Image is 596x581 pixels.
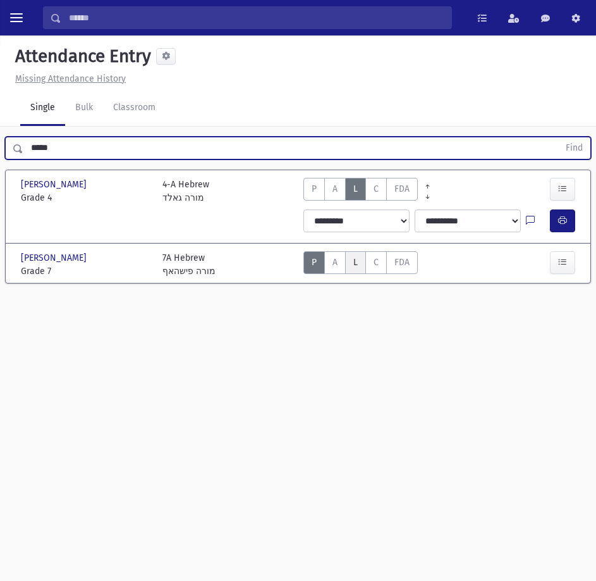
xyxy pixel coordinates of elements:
span: FDA [394,184,410,194]
span: C [374,184,379,194]
button: Find [558,137,590,159]
span: FDA [394,257,410,268]
h5: Attendance Entry [10,46,151,67]
span: P [312,257,317,268]
a: Single [20,91,65,126]
span: Grade 4 [21,191,150,204]
div: AttTypes [303,178,418,204]
a: Bulk [65,91,103,126]
span: C [374,257,379,268]
span: [PERSON_NAME] [21,251,89,265]
span: P [312,184,317,194]
div: 4-A Hebrew מורה גאלד [162,178,209,204]
span: L [353,257,358,268]
input: Search [61,6,451,29]
div: AttTypes [303,251,418,278]
span: A [332,184,338,194]
span: [PERSON_NAME] [21,178,89,191]
div: 7A Hebrew מורה פישהאף [162,251,216,278]
a: Classroom [103,91,166,126]
u: Missing Attendance History [15,73,126,84]
a: Missing Attendance History [10,73,126,84]
span: A [332,257,338,268]
span: Grade 7 [21,265,150,278]
span: L [353,184,358,194]
button: toggle menu [5,6,28,29]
